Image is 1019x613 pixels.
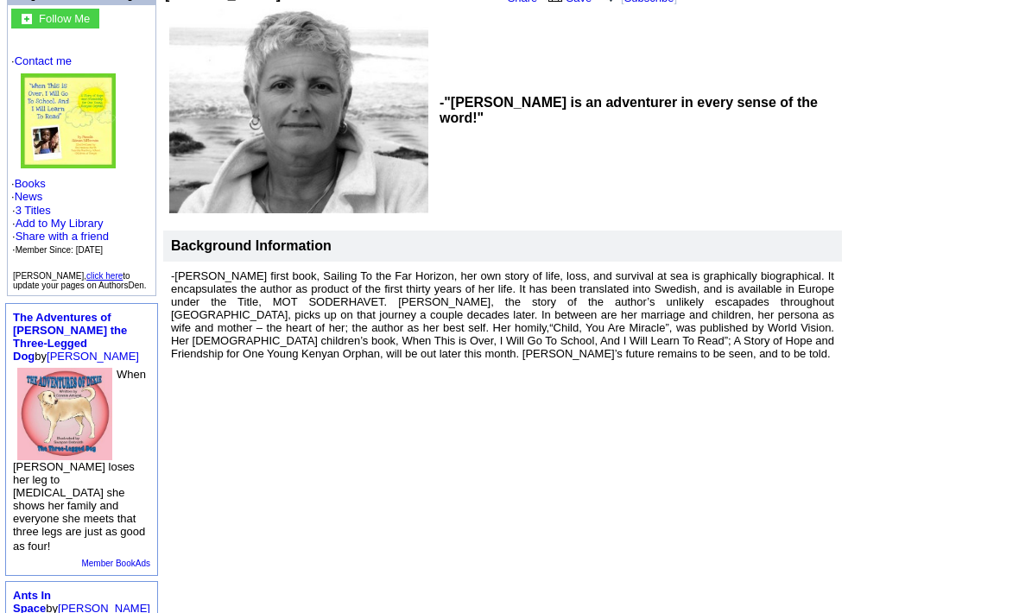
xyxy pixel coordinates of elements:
[39,10,90,25] a: Follow Me
[15,177,46,190] a: Books
[16,217,104,230] a: Add to My Library
[171,269,834,360] font: -[PERSON_NAME] first book, Sailing To the Far Horizon, her own story of life, loss, and survival ...
[13,368,146,553] font: When [PERSON_NAME] loses her leg to [MEDICAL_DATA] she shows her family and everyone she meets th...
[17,368,112,460] img: 69141.jpg
[16,245,104,255] font: Member Since: [DATE]
[39,12,90,25] font: Follow Me
[47,350,139,363] a: [PERSON_NAME]
[81,559,149,568] a: Member BookAds
[12,204,109,256] font: ·
[22,14,32,24] img: gc.jpg
[12,217,109,256] font: · · ·
[13,311,139,363] font: by
[169,9,428,213] img: See larger image
[16,204,51,217] a: 3 Titles
[15,190,43,203] a: News
[11,54,152,256] font: · · ·
[13,311,127,363] a: The Adventures of [PERSON_NAME] the Three-Legged Dog
[21,73,116,168] img: 46605.jpg
[16,230,109,243] a: Share with a friend
[86,271,123,281] a: click here
[440,95,818,125] b: -"[PERSON_NAME] is an adventurer in every sense of the word!"
[13,271,147,290] font: [PERSON_NAME], to update your pages on AuthorsDen.
[15,54,72,67] a: Contact me
[171,238,332,253] b: Background Information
